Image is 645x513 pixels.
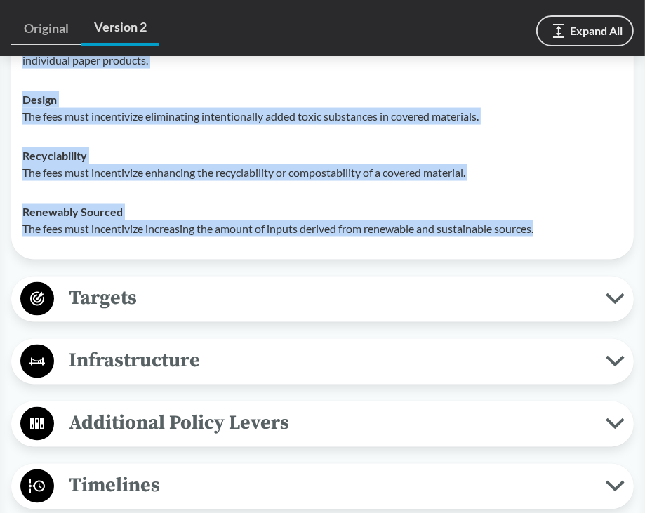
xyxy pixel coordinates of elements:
[81,11,159,46] a: Version 2
[22,93,57,106] strong: Design
[536,15,634,46] button: Expand All
[22,164,623,181] p: The fees must incentivize enhancing the recyclability or compostability of a covered material.
[22,149,87,162] strong: Recyclability
[16,344,629,380] button: Infrastructure
[54,470,606,502] span: Timelines
[16,469,629,505] button: Timelines
[11,13,81,45] a: Original
[22,220,623,237] p: The fees must incentivize increasing the amount of inputs derived from renewable and sustainable ...
[22,108,623,125] p: The fees must incentivize eliminating intentionally added toxic substances in covered materials.
[16,406,629,442] button: Additional Policy Levers
[16,281,629,317] button: Targets
[54,345,606,377] span: Infrastructure
[54,408,606,439] span: Additional Policy Levers
[54,283,606,314] span: Targets
[22,205,123,218] strong: Renewably Sourced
